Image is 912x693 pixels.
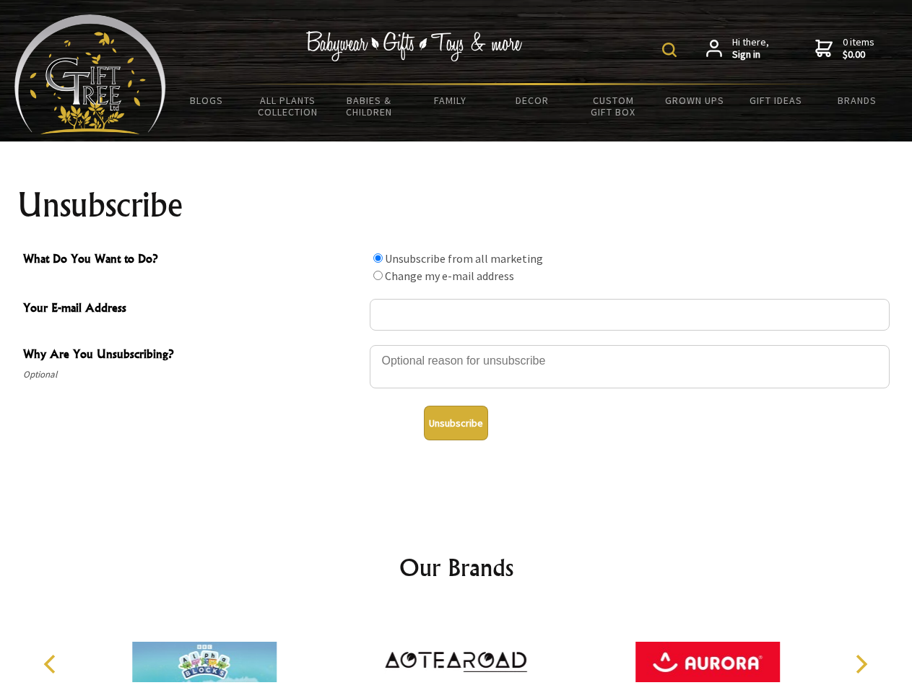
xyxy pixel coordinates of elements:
img: Babywear - Gifts - Toys & more [306,31,523,61]
label: Change my e-mail address [385,269,514,283]
img: product search [662,43,677,57]
a: Family [410,85,492,115]
a: Custom Gift Box [573,85,654,127]
a: Brands [817,85,898,115]
a: Gift Ideas [735,85,817,115]
a: 0 items$0.00 [815,36,874,61]
a: Decor [491,85,573,115]
a: Hi there,Sign in [706,36,769,61]
strong: Sign in [732,48,769,61]
h2: Our Brands [29,550,884,585]
button: Unsubscribe [424,406,488,440]
label: Unsubscribe from all marketing [385,251,543,266]
span: Why Are You Unsubscribing? [23,345,362,366]
input: What Do You Want to Do? [373,271,383,280]
strong: $0.00 [843,48,874,61]
textarea: Why Are You Unsubscribing? [370,345,890,388]
input: Your E-mail Address [370,299,890,331]
span: What Do You Want to Do? [23,250,362,271]
span: 0 items [843,35,874,61]
button: Next [845,648,877,680]
h1: Unsubscribe [17,188,895,222]
input: What Do You Want to Do? [373,253,383,263]
button: Previous [36,648,68,680]
span: Optional [23,366,362,383]
img: Babyware - Gifts - Toys and more... [14,14,166,134]
a: BLOGS [166,85,248,115]
span: Your E-mail Address [23,299,362,320]
span: Hi there, [732,36,769,61]
a: Babies & Children [329,85,410,127]
a: All Plants Collection [248,85,329,127]
a: Grown Ups [653,85,735,115]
